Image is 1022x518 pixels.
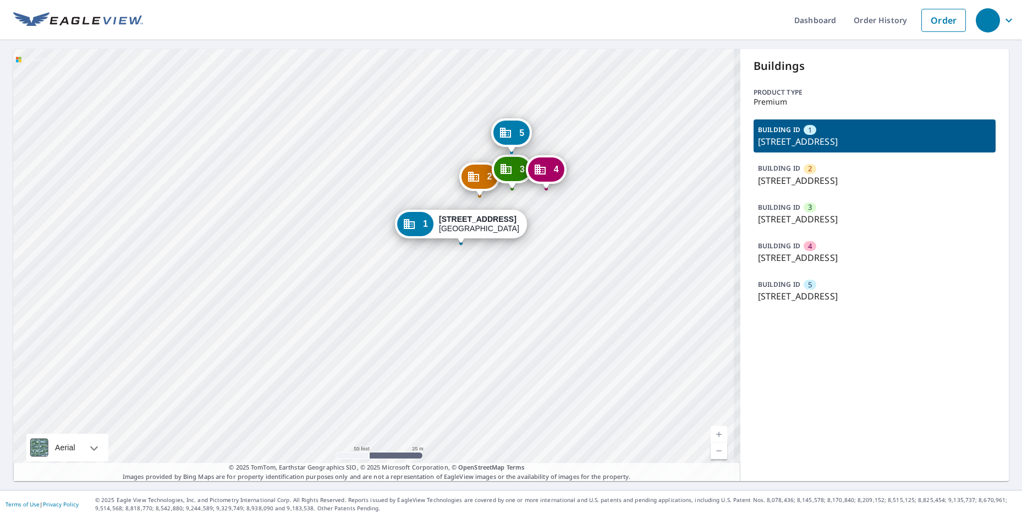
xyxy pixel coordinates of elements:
p: BUILDING ID [758,241,800,250]
p: [STREET_ADDRESS] [758,290,992,303]
span: 3 [808,202,812,212]
div: Dropped pin, building 2, Commercial property, 612 W Creek St Fredericksburg, TX 78624 [459,162,500,197]
p: BUILDING ID [758,163,800,173]
p: [STREET_ADDRESS] [758,135,992,148]
div: [GEOGRAPHIC_DATA] [439,215,519,233]
strong: [STREET_ADDRESS] [439,215,517,223]
a: Current Level 19, Zoom Out [711,443,727,459]
a: Terms [507,463,525,471]
div: Aerial [26,434,108,461]
p: [STREET_ADDRESS] [758,174,992,187]
span: 5 [519,129,524,137]
a: Order [921,9,966,32]
p: | [6,501,79,508]
a: Current Level 19, Zoom In [711,426,727,443]
a: Terms of Use [6,500,40,508]
p: BUILDING ID [758,125,800,134]
span: 1 [423,220,428,228]
div: Dropped pin, building 1, Commercial property, 612 W Creek St Fredericksburg, TX 78624 [395,210,527,244]
div: Dropped pin, building 5, Commercial property, 612 W Creek St Fredericksburg, TX 78624 [491,118,532,152]
span: 5 [808,280,812,290]
p: Product type [754,88,996,97]
img: EV Logo [13,12,143,29]
div: Aerial [52,434,79,461]
p: Buildings [754,58,996,74]
a: OpenStreetMap [458,463,504,471]
p: [STREET_ADDRESS] [758,251,992,264]
p: © 2025 Eagle View Technologies, Inc. and Pictometry International Corp. All Rights Reserved. Repo... [95,496,1016,512]
span: 1 [808,125,812,135]
a: Privacy Policy [43,500,79,508]
span: 3 [520,165,525,173]
p: BUILDING ID [758,280,800,289]
div: Dropped pin, building 4, Commercial property, 612 W Creek St Fredericksburg, TX 78624 [526,155,567,189]
span: 2 [487,172,492,181]
p: Images provided by Bing Maps are for property identification purposes only and are not a represen... [13,463,740,481]
div: Dropped pin, building 3, Commercial property, 612 W Creek St Fredericksburg, TX 78624 [492,155,532,189]
span: 2 [808,163,812,174]
p: [STREET_ADDRESS] [758,212,992,226]
span: 4 [554,165,559,173]
span: 4 [808,241,812,252]
p: BUILDING ID [758,203,800,212]
span: © 2025 TomTom, Earthstar Geographics SIO, © 2025 Microsoft Corporation, © [229,463,524,472]
p: Premium [754,97,996,106]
